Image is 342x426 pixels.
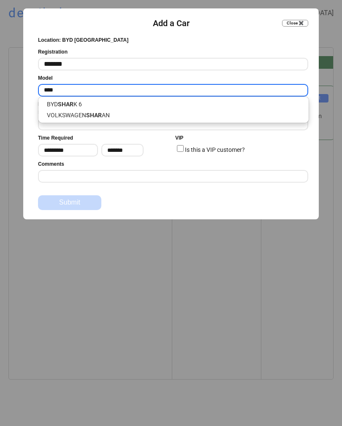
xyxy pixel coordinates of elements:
div: Registration [38,49,68,56]
button: Close ✖️ [282,20,308,27]
button: Submit [38,195,101,210]
label: Is this a VIP customer? [185,146,245,153]
p: VOLKSWAGEN AN [38,110,309,121]
div: Model [38,75,53,82]
p: BYD K 6 [38,99,309,110]
strong: SHAR [58,101,73,108]
div: VIP [175,135,183,142]
div: Comments [38,161,64,168]
strong: SHAR [86,112,102,119]
div: Add a Car [153,17,190,29]
div: Location: BYD [GEOGRAPHIC_DATA] [38,37,128,44]
div: Time Required [38,135,73,142]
